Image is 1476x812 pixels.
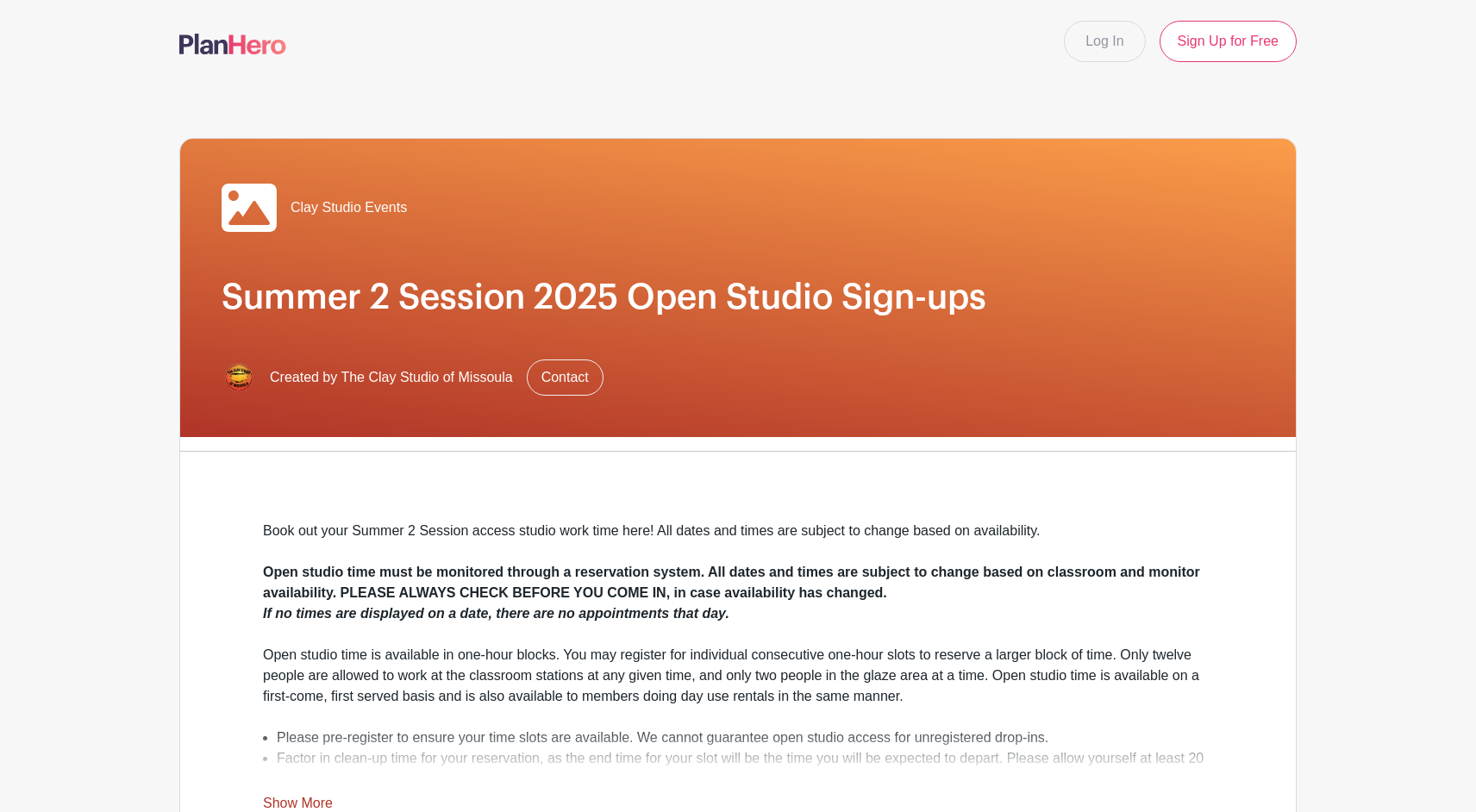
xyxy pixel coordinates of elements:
span: Clay Studio Events [291,197,407,218]
img: New%20Sticker.png [222,360,256,395]
a: Contact [527,359,604,396]
li: Please pre-register to ensure your time slots are available. We cannot guarantee open studio acce... [277,728,1213,748]
strong: Open studio time must be monitored through a reservation system. All dates and times are subject ... [263,565,1200,600]
h1: Summer 2 Session 2025 Open Studio Sign-ups [222,277,1254,318]
a: Sign Up for Free [1160,21,1297,62]
span: Created by The Clay Studio of Missoula [270,367,513,388]
em: If no times are displayed on a date, there are no appointments that day. [263,606,729,621]
img: logo-507f7623f17ff9eddc593b1ce0a138ce2505c220e1c5a4e2b4648c50719b7d32.svg [179,34,286,54]
li: Factor in clean-up time for your reservation, as the end time for your slot will be the time you ... [277,748,1213,790]
a: Log In [1064,21,1145,62]
div: Open studio time is available in one-hour blocks. You may register for individual consecutive one... [263,645,1213,707]
div: Book out your Summer 2 Session access studio work time here! All dates and times are subject to c... [263,521,1213,562]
